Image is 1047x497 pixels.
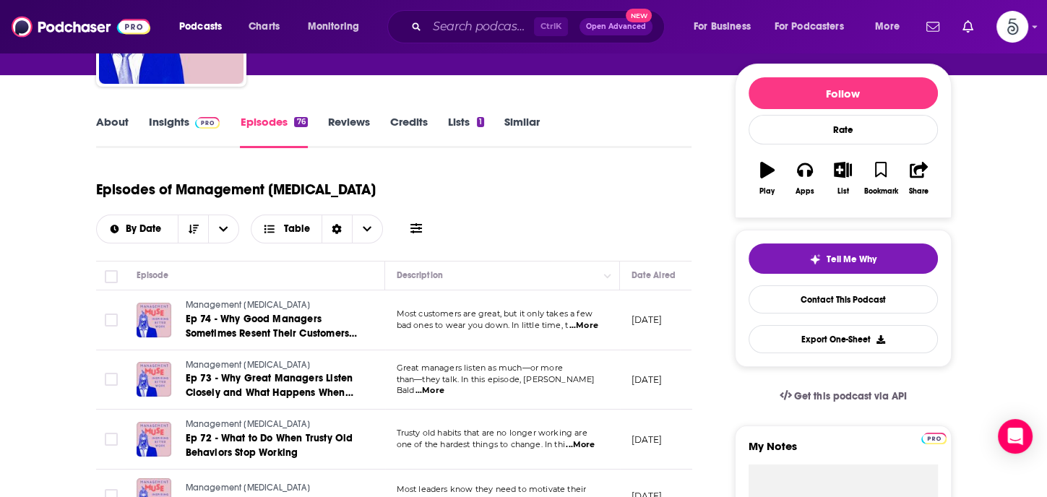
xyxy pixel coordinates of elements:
[909,187,928,196] div: Share
[749,115,938,144] div: Rate
[632,373,663,386] p: [DATE]
[186,431,359,460] a: Ep 72 - What to Do When Trusty Old Behaviors Stop Working
[862,152,900,204] button: Bookmark
[796,187,814,196] div: Apps
[921,14,945,39] a: Show notifications dropdown
[775,17,844,37] span: For Podcasters
[322,215,352,243] div: Sort Direction
[632,267,676,284] div: Date Aired
[249,17,280,37] span: Charts
[827,254,876,265] span: Tell Me Why
[566,439,595,451] span: ...More
[186,483,310,493] span: Management [MEDICAL_DATA]
[169,15,241,38] button: open menu
[186,312,359,341] a: Ep 74 - Why Good Managers Sometimes Resent Their Customers — and How to Stop It
[97,224,178,234] button: open menu
[126,224,166,234] span: By Date
[186,419,310,429] span: Management [MEDICAL_DATA]
[397,428,587,438] span: Trusty old habits that are no longer working are
[284,224,310,234] span: Table
[786,152,824,204] button: Apps
[105,314,118,327] span: Toggle select row
[96,215,240,243] h2: Choose List sort
[179,17,222,37] span: Podcasts
[504,115,540,148] a: Similar
[694,17,751,37] span: For Business
[401,10,678,43] div: Search podcasts, credits, & more...
[251,215,383,243] button: Choose View
[397,320,569,330] span: bad ones to wear you down. In little time, t
[105,373,118,386] span: Toggle select row
[390,115,428,148] a: Credits
[186,299,359,312] a: Management [MEDICAL_DATA]
[12,13,150,40] img: Podchaser - Follow, Share and Rate Podcasts
[957,14,979,39] a: Show notifications dropdown
[477,117,484,127] div: 1
[427,15,534,38] input: Search podcasts, credits, & more...
[749,77,938,109] button: Follow
[921,431,947,444] a: Pro website
[105,433,118,446] span: Toggle select row
[294,117,307,127] div: 76
[298,15,378,38] button: open menu
[863,187,897,196] div: Bookmark
[586,23,646,30] span: Open Advanced
[865,15,918,38] button: open menu
[684,15,769,38] button: open menu
[397,267,443,284] div: Description
[448,115,484,148] a: Lists1
[768,379,918,414] a: Get this podcast via API
[397,363,563,373] span: Great managers listen as much—or more
[569,320,598,332] span: ...More
[328,115,370,148] a: Reviews
[749,325,938,353] button: Export One-Sheet
[632,433,663,446] p: [DATE]
[632,314,663,326] p: [DATE]
[875,17,900,37] span: More
[837,187,849,196] div: List
[900,152,937,204] button: Share
[240,115,307,148] a: Episodes76
[186,482,358,495] a: Management [MEDICAL_DATA]
[579,18,652,35] button: Open AdvancedNew
[195,117,220,129] img: Podchaser Pro
[397,439,565,449] span: one of the hardest things to change. In thi
[186,432,353,459] span: Ep 72 - What to Do When Trusty Old Behaviors Stop Working
[626,9,652,22] span: New
[534,17,568,36] span: Ctrl K
[178,215,208,243] button: Sort Direction
[239,15,288,38] a: Charts
[765,15,865,38] button: open menu
[137,267,169,284] div: Episode
[599,267,616,285] button: Column Actions
[186,359,359,372] a: Management [MEDICAL_DATA]
[149,115,220,148] a: InsightsPodchaser Pro
[96,181,376,199] h1: Episodes of Management [MEDICAL_DATA]
[308,17,359,37] span: Monitoring
[186,360,310,370] span: Management [MEDICAL_DATA]
[824,152,861,204] button: List
[397,374,595,396] span: than—they talk. In this episode, [PERSON_NAME] Bald
[186,371,359,400] a: Ep 73 - Why Great Managers Listen Closely and What Happens When They Don’t with [PERSON_NAME], Ph.D.
[749,243,938,274] button: tell me why sparkleTell Me Why
[415,385,444,397] span: ...More
[186,372,353,428] span: Ep 73 - Why Great Managers Listen Closely and What Happens When They Don’t with [PERSON_NAME], Ph.D.
[186,300,310,310] span: Management [MEDICAL_DATA]
[996,11,1028,43] span: Logged in as Spiral5-G2
[186,418,359,431] a: Management [MEDICAL_DATA]
[809,254,821,265] img: tell me why sparkle
[794,390,906,402] span: Get this podcast via API
[397,308,593,319] span: Most customers are great, but it only takes a few
[759,187,775,196] div: Play
[96,115,129,148] a: About
[996,11,1028,43] button: Show profile menu
[996,11,1028,43] img: User Profile
[998,419,1033,454] div: Open Intercom Messenger
[921,433,947,444] img: Podchaser Pro
[208,215,238,243] button: open menu
[749,285,938,314] a: Contact This Podcast
[749,152,786,204] button: Play
[397,484,587,494] span: Most leaders know they need to motivate their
